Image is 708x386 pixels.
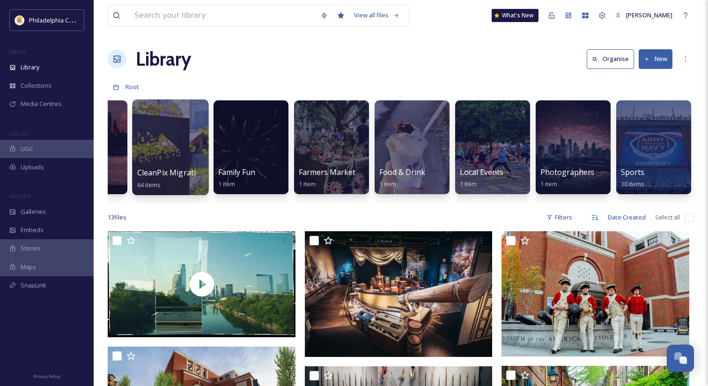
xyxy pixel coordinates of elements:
[540,180,557,188] span: 1 item
[621,167,644,177] span: Sports
[9,193,31,200] span: WIDGETS
[460,167,503,177] span: Local Events
[21,163,44,172] span: Uploads
[21,226,44,235] span: Embeds
[21,144,33,153] span: UGC
[21,63,39,72] span: Library
[9,130,29,137] span: COLLECT
[603,208,650,227] div: Date Created
[540,167,595,177] span: Photographers
[299,167,355,177] span: Farmers Market
[626,11,672,19] span: [PERSON_NAME]
[21,281,46,290] span: SnapLink
[137,180,161,189] span: 64 items
[29,15,147,24] span: Philadelphia Convention & Visitors Bureau
[379,167,425,177] span: Food & Drink
[639,49,672,68] button: New
[299,168,355,188] a: Farmers Market1 item
[130,5,316,26] input: Search your library
[9,48,26,55] span: MEDIA
[611,6,677,24] a: [PERSON_NAME]
[379,168,425,188] a: Food & Drink1 item
[218,180,235,188] span: 1 item
[621,168,644,188] a: Sports10 items
[125,81,139,92] a: Root
[621,180,644,188] span: 10 items
[137,167,206,178] span: CleanPix Migration
[33,370,60,381] a: Privacy Policy
[299,180,316,188] span: 1 item
[460,180,477,188] span: 1 item
[33,373,60,379] span: Privacy Policy
[540,168,595,188] a: Photographers1 item
[460,168,503,188] a: Local Events1 item
[21,244,41,253] span: Stories
[218,167,255,177] span: Family Fun
[125,83,139,91] span: Root
[542,208,577,227] div: Filters
[379,180,396,188] span: 1 item
[108,213,126,222] span: 13 file s
[667,345,694,372] button: Open Chat
[349,6,404,24] a: View all files
[21,263,36,272] span: Maps
[21,99,62,108] span: Media Centres
[108,231,295,337] img: thumbnail
[137,168,206,189] a: CleanPix Migration64 items
[655,213,680,222] span: Select all
[21,207,46,216] span: Galleries
[136,45,191,73] a: Library
[305,231,493,357] img: privateer-ship-photo-credit-bluecadet.jpg
[15,15,24,25] img: download.jpeg
[21,81,52,90] span: Collections
[218,168,255,188] a: Family Fun1 item
[492,9,538,22] a: What's New
[587,49,634,68] button: Organise
[501,231,689,357] img: Museum-of-the-American-Revolution-British-reenactors-photo-credit-K-Huff-for-PHLCVB-scaled.jpg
